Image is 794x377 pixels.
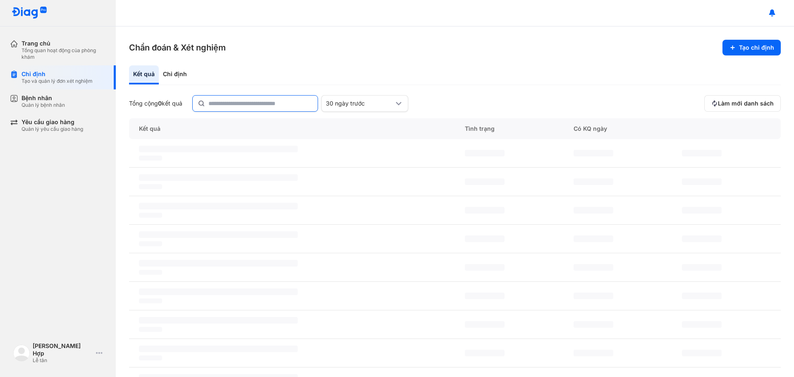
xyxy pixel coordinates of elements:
span: ‌ [139,174,298,181]
span: ‌ [682,264,722,271]
span: ‌ [465,207,505,214]
span: ‌ [139,156,162,161]
div: Tạo và quản lý đơn xét nghiệm [22,78,93,84]
span: ‌ [139,317,298,324]
div: [PERSON_NAME] Hợp [33,342,93,357]
span: ‌ [139,355,162,360]
span: ‌ [139,241,162,246]
span: ‌ [139,203,298,209]
span: ‌ [465,264,505,271]
div: Chỉ định [22,70,93,78]
div: Chỉ định [159,65,191,84]
span: ‌ [574,293,613,299]
div: 30 ngày trước [326,100,394,107]
span: ‌ [139,184,162,189]
span: ‌ [465,293,505,299]
span: ‌ [139,270,162,275]
div: Tình trạng [455,118,564,139]
span: ‌ [574,207,613,214]
span: ‌ [682,150,722,156]
div: Bệnh nhân [22,94,65,102]
span: ‌ [139,231,298,238]
span: ‌ [139,327,162,332]
span: ‌ [465,178,505,185]
span: ‌ [682,293,722,299]
span: ‌ [682,321,722,328]
div: Có KQ ngày [564,118,672,139]
span: ‌ [574,150,613,156]
span: ‌ [574,350,613,356]
span: ‌ [139,288,298,295]
div: Quản lý bệnh nhân [22,102,65,108]
span: ‌ [465,321,505,328]
span: ‌ [682,178,722,185]
button: Làm mới danh sách [704,95,781,112]
span: ‌ [465,150,505,156]
div: Kết quả [129,65,159,84]
img: logo [13,345,30,361]
div: Kết quả [129,118,455,139]
h3: Chẩn đoán & Xét nghiệm [129,42,226,53]
span: ‌ [574,235,613,242]
span: ‌ [139,298,162,303]
span: ‌ [139,346,298,352]
div: Tổng quan hoạt động của phòng khám [22,47,106,60]
span: ‌ [574,264,613,271]
span: ‌ [682,207,722,214]
button: Tạo chỉ định [722,40,781,55]
div: Lễ tân [33,357,93,364]
span: ‌ [574,178,613,185]
span: ‌ [465,350,505,356]
span: 0 [158,100,162,107]
span: ‌ [682,235,722,242]
div: Quản lý yêu cầu giao hàng [22,126,83,132]
img: logo [12,7,47,19]
span: ‌ [139,260,298,267]
span: ‌ [682,350,722,356]
div: Trang chủ [22,40,106,47]
div: Tổng cộng kết quả [129,100,182,107]
span: ‌ [574,321,613,328]
span: ‌ [139,146,298,152]
span: ‌ [465,235,505,242]
div: Yêu cầu giao hàng [22,118,83,126]
span: Làm mới danh sách [718,100,774,107]
span: ‌ [139,213,162,218]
